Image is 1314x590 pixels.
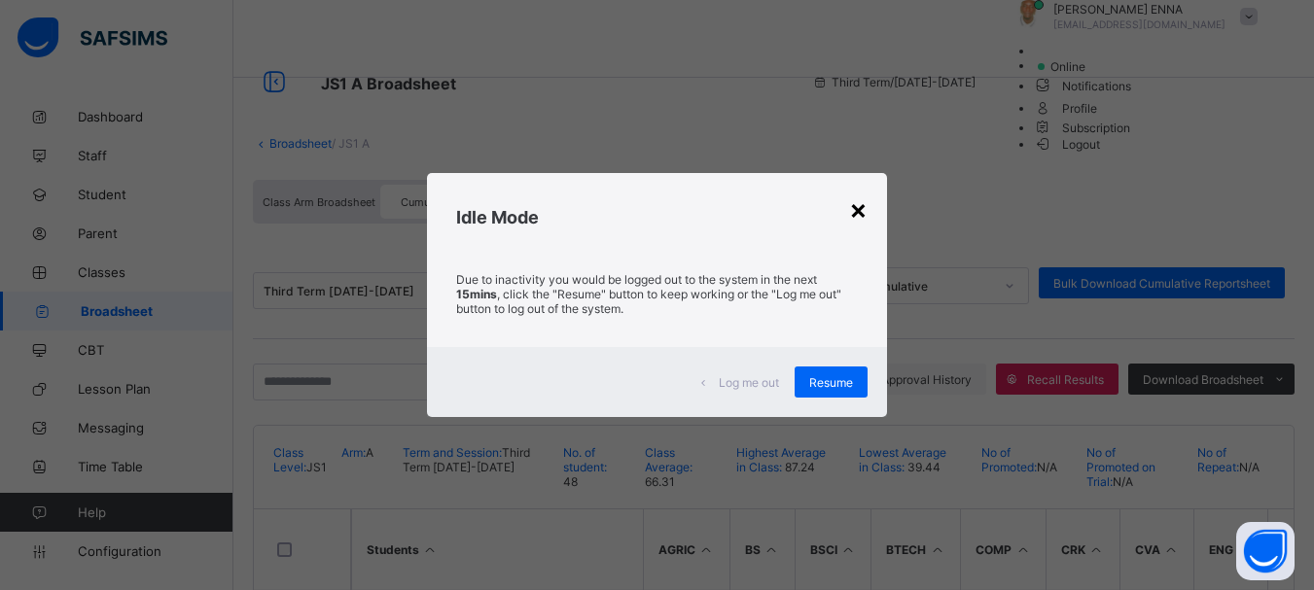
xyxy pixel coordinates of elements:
button: Open asap [1236,522,1295,580]
div: × [849,192,868,226]
strong: 15mins [456,287,497,301]
p: Due to inactivity you would be logged out to the system in the next , click the "Resume" button t... [456,272,858,316]
span: Resume [809,375,853,390]
span: Log me out [719,375,779,390]
h2: Idle Mode [456,207,858,227]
